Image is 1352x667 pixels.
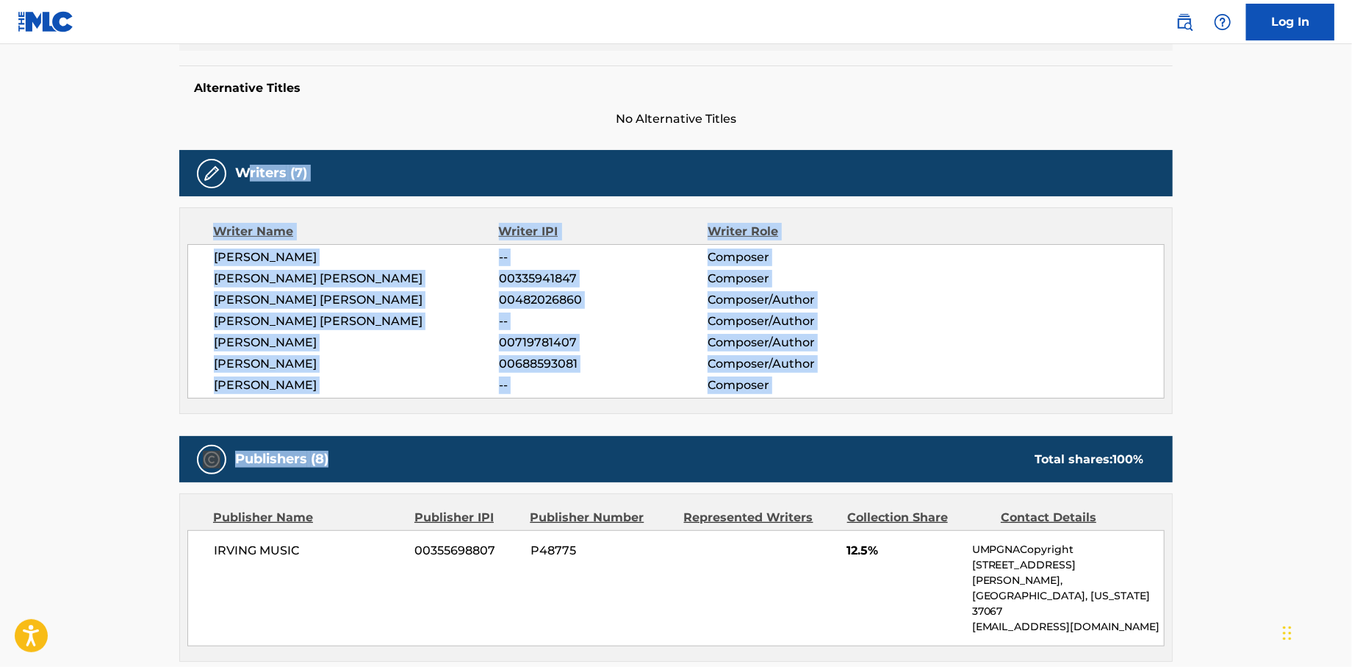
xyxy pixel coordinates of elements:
[684,509,836,527] div: Represented Writers
[1170,7,1199,37] a: Public Search
[214,249,499,266] span: [PERSON_NAME]
[972,542,1164,557] p: UMPGNACopyright
[972,588,1164,619] p: [GEOGRAPHIC_DATA], [US_STATE] 37067
[179,110,1173,128] span: No Alternative Titles
[214,334,499,352] span: [PERSON_NAME]
[530,509,672,527] div: Publisher Number
[214,542,404,560] span: IRVING MUSIC
[499,334,708,352] span: 00719781407
[213,223,499,240] div: Writer Name
[531,542,673,560] span: P48775
[847,509,990,527] div: Collection Share
[847,542,961,560] span: 12.5%
[972,557,1164,588] p: [STREET_ADDRESS][PERSON_NAME],
[194,81,1158,96] h5: Alternative Titles
[415,542,519,560] span: 00355698807
[214,291,499,309] span: [PERSON_NAME] [PERSON_NAME]
[499,270,708,288] span: 00335941847
[1001,509,1143,527] div: Contact Details
[235,451,328,468] h5: Publishers (8)
[214,270,499,288] span: [PERSON_NAME] [PERSON_NAME]
[1176,13,1193,31] img: search
[1208,7,1237,37] div: Help
[708,377,898,394] span: Composer
[214,355,499,373] span: [PERSON_NAME]
[414,509,519,527] div: Publisher IPI
[972,619,1164,635] p: [EMAIL_ADDRESS][DOMAIN_NAME]
[214,313,499,330] span: [PERSON_NAME] [PERSON_NAME]
[1283,611,1292,655] div: Drag
[708,334,898,352] span: Composer/Author
[214,377,499,394] span: [PERSON_NAME]
[235,165,307,182] h5: Writers (7)
[213,509,403,527] div: Publisher Name
[1112,452,1143,466] span: 100 %
[708,355,898,373] span: Composer/Author
[708,249,898,266] span: Composer
[1035,451,1143,468] div: Total shares:
[499,223,708,240] div: Writer IPI
[708,270,898,288] span: Composer
[1214,13,1231,31] img: help
[499,377,708,394] span: --
[1279,596,1352,667] iframe: Chat Widget
[499,355,708,373] span: 00688593081
[708,223,898,240] div: Writer Role
[1246,4,1334,40] a: Log In
[499,313,708,330] span: --
[203,165,220,182] img: Writers
[499,249,708,266] span: --
[18,11,74,32] img: MLC Logo
[708,313,898,330] span: Composer/Author
[708,291,898,309] span: Composer/Author
[203,451,220,468] img: Publishers
[499,291,708,309] span: 00482026860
